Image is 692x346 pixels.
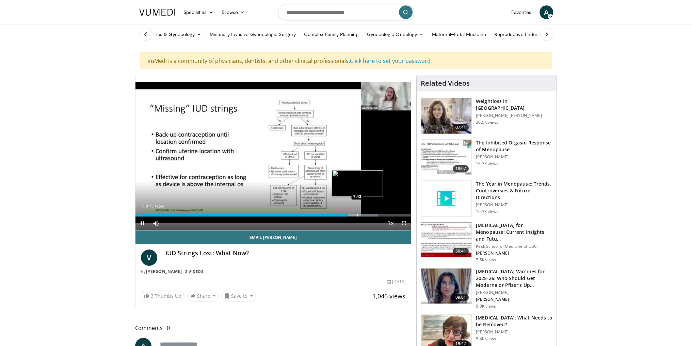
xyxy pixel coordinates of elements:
[183,269,206,274] a: 2 Videos
[206,28,300,41] a: Minimally Invasive Gynecologic Surgery
[476,209,498,214] p: 10.3K views
[155,204,164,209] span: 9:35
[152,204,154,209] span: /
[476,250,552,256] p: [PERSON_NAME]
[476,202,552,208] p: [PERSON_NAME]
[453,248,469,255] span: 30:41
[387,279,405,285] div: [DATE]
[453,294,469,301] span: 09:01
[453,124,469,131] span: 07:41
[476,154,552,160] p: [PERSON_NAME]
[540,5,553,19] a: A
[135,324,412,332] span: Comments 0
[384,217,397,230] button: Playback Rate
[490,28,604,41] a: Reproductive Endocrinology & [MEDICAL_DATA]
[363,28,428,41] a: Gynecologic Oncology
[397,217,411,230] button: Fullscreen
[476,161,498,167] p: 16.7K views
[135,230,411,244] a: Email [PERSON_NAME]
[140,52,552,69] div: VuMedi is a community of physicians, dentists, and other clinical professionals.
[476,222,552,242] h3: [MEDICAL_DATA] for Menopause: Current Insights and Futu…
[476,290,552,295] p: [PERSON_NAME]
[476,329,552,335] p: [PERSON_NAME]
[453,165,469,172] span: 18:07
[218,5,249,19] a: Browse
[278,4,414,20] input: Search topics, interventions
[476,268,552,289] h3: [MEDICAL_DATA] Vaccines for 2025-26: Who Should Get Moderna or Pfizer’s Up…
[476,304,496,309] p: 6.0K views
[476,257,496,263] p: 7.5K views
[135,75,411,230] video-js: Video Player
[476,314,552,328] h3: [MEDICAL_DATA]: What Needs to be Removed?
[149,217,163,230] button: Mute
[165,249,406,257] h4: IUD Strings Lost: What Now?
[421,140,471,175] img: 283c0f17-5e2d-42ba-a87c-168d447cdba4.150x105_q85_crop-smart_upscale.jpg
[300,28,363,41] a: Complex Family Planning
[428,28,490,41] a: Maternal–Fetal Medicine
[476,139,552,153] h3: The Inhibited Orgasm Response of Menopause
[421,98,471,134] img: 9983fed1-7565-45be-8934-aef1103ce6e2.150x105_q85_crop-smart_upscale.jpg
[135,214,411,217] div: Progress Bar
[135,217,149,230] button: Pause
[421,98,552,134] a: 07:41 Weightloss in [GEOGRAPHIC_DATA] [PERSON_NAME] [PERSON_NAME] 30.5K views
[421,268,552,309] a: 09:01 [MEDICAL_DATA] Vaccines for 2025-26: Who Should Get Moderna or Pfizer’s Up… [PERSON_NAME] [...
[135,28,206,41] a: Obstetrics & Gynecology
[476,244,552,249] p: Keck School of Medicine of USC
[476,98,552,111] h3: Weightloss in [GEOGRAPHIC_DATA]
[141,291,184,301] a: 3 Thumbs Up
[372,292,405,300] span: 1,046 views
[179,5,218,19] a: Specialties
[421,180,552,217] a: The Year in Menopause: Trends, Controversies & Future Directions [PERSON_NAME] 10.3K views
[476,297,552,302] p: [PERSON_NAME]
[476,113,552,118] p: [PERSON_NAME] [PERSON_NAME]
[141,249,157,266] a: V
[421,79,470,87] h4: Related Videos
[421,139,552,175] a: 18:07 The Inhibited Orgasm Response of Menopause [PERSON_NAME] 16.7K views
[421,222,552,263] a: 30:41 [MEDICAL_DATA] for Menopause: Current Insights and Futu… Keck School of Medicine of USC [PE...
[139,9,175,16] img: VuMedi Logo
[476,180,552,201] h3: The Year in Menopause: Trends, Controversies & Future Directions
[187,291,219,301] button: Share
[421,222,471,258] img: 47271b8a-94f4-49c8-b914-2a3d3af03a9e.150x105_q85_crop-smart_upscale.jpg
[421,269,471,304] img: 4e370bb1-17f0-4657-a42f-9b995da70d2f.png.150x105_q85_crop-smart_upscale.png
[421,181,471,216] img: video_placeholder_short.svg
[476,120,498,125] p: 30.5K views
[350,57,431,65] a: Click here to set your password
[476,336,496,342] p: 5.4K views
[141,269,406,275] div: By
[151,293,154,299] span: 3
[507,5,535,19] a: Favorites
[221,291,256,301] button: Save to
[142,204,151,209] span: 7:22
[332,170,383,196] img: image.jpeg
[146,269,182,274] a: [PERSON_NAME]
